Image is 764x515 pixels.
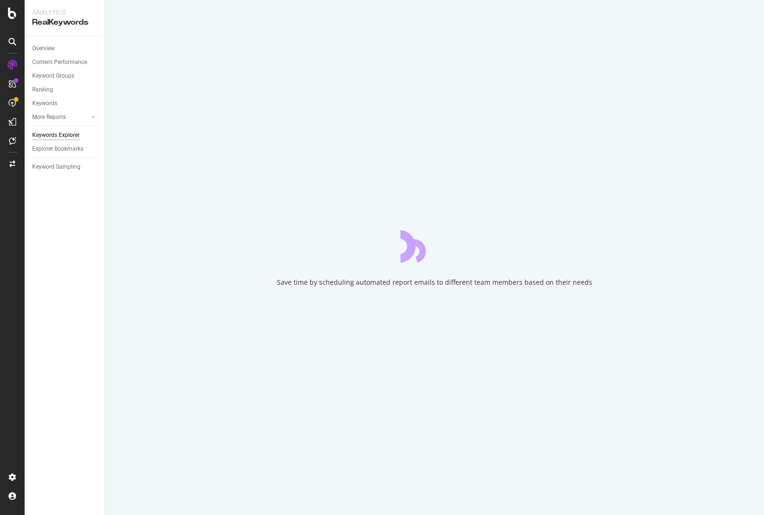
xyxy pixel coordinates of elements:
[32,8,97,17] div: Analytics
[32,112,89,122] a: More Reports
[32,57,98,67] a: Content Performance
[32,162,80,172] div: Keyword Sampling
[32,85,53,95] div: Ranking
[277,278,592,287] div: Save time by scheduling automated report emails to different team members based on their needs
[32,130,80,140] div: Keywords Explorer
[400,228,469,262] div: animation
[32,130,98,140] a: Keywords Explorer
[32,85,98,95] a: Ranking
[32,112,66,122] div: More Reports
[32,57,87,67] div: Content Performance
[32,44,55,54] div: Overview
[32,71,98,81] a: Keyword Groups
[32,71,74,81] div: Keyword Groups
[32,17,97,28] div: RealKeywords
[32,99,98,108] a: Keywords
[32,144,83,154] div: Explorer Bookmarks
[32,99,57,108] div: Keywords
[32,144,98,154] a: Explorer Bookmarks
[32,162,98,172] a: Keyword Sampling
[32,44,98,54] a: Overview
